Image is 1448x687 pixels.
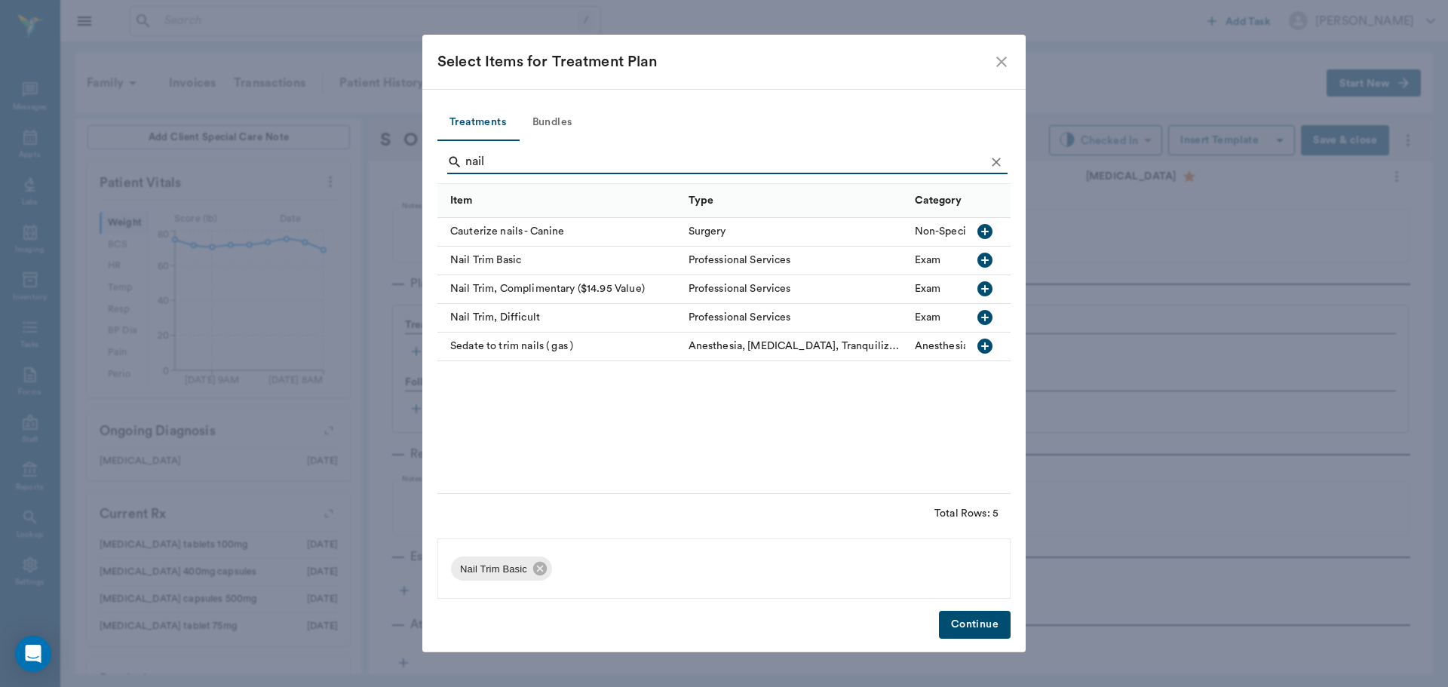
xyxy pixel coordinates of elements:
div: Total Rows: 5 [934,506,999,521]
div: Category [915,179,962,222]
button: Treatments [437,105,518,141]
div: Nail Trim, Difficult [437,304,681,333]
input: Find a treatment [465,150,985,174]
div: Nail Trim, Complimentary ($14.95 Value) [437,275,681,304]
button: close [992,53,1011,71]
button: Clear [985,151,1008,173]
div: Exam [915,310,941,325]
div: Open Intercom Messenger [15,636,51,672]
div: Sedate to trim nails ( gas ) [437,333,681,361]
div: Cauterize nails - Canine [437,218,681,247]
div: Type [689,179,714,222]
div: Item [437,183,681,217]
div: Anesthesia, Sedatives, Tranquilizers [915,339,1126,354]
div: Type [681,183,907,217]
button: Continue [939,611,1011,639]
span: Nail Trim Basic [451,562,536,577]
button: Bundles [518,105,586,141]
div: Professional Services [689,253,791,268]
div: Select Items for Treatment Plan [437,50,992,74]
div: Search [447,150,1008,177]
div: Surgery [689,224,726,239]
div: Anesthesia, Sedatives, Tranquilizers [689,339,900,354]
div: Nail Trim Basic [451,557,552,581]
div: Item [450,179,473,222]
div: Nail Trim Basic [437,247,681,275]
div: Professional Services [689,310,791,325]
div: Exam [915,281,941,296]
div: Non-Specialist Surgery [915,224,1026,239]
div: Professional Services [689,281,791,296]
div: Exam [915,253,941,268]
div: Category [907,183,1134,217]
